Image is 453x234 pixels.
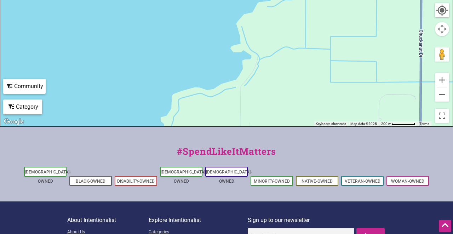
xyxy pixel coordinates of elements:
[3,99,42,114] div: Filter by category
[391,179,424,184] a: Woman-Owned
[435,22,449,36] button: Map camera controls
[439,220,451,232] div: Scroll Back to Top
[4,100,41,114] div: Category
[435,47,449,62] button: Drag Pegman onto the map to open Street View
[435,3,449,17] button: Your Location
[435,73,449,87] button: Zoom in
[2,117,25,126] a: Open this area in Google Maps (opens a new window)
[2,117,25,126] img: Google
[67,216,149,225] p: About Intentionalist
[25,170,71,184] a: [DEMOGRAPHIC_DATA]-Owned
[345,179,380,184] a: Veteran-Owned
[248,216,386,225] p: Sign up to our newsletter
[76,179,105,184] a: Black-Owned
[381,122,391,126] span: 200 m
[117,179,155,184] a: Disability-Owned
[316,121,346,126] button: Keyboard shortcuts
[350,122,377,126] span: Map data ©2025
[419,122,429,126] a: Terms (opens in new tab)
[149,216,248,225] p: Explore Intentionalist
[161,170,207,184] a: [DEMOGRAPHIC_DATA]-Owned
[435,109,449,123] button: Toggle fullscreen view
[379,121,417,126] button: Map Scale: 200 m per 63 pixels
[3,79,46,94] div: Filter by Community
[302,179,333,184] a: Native-Owned
[206,170,252,184] a: [DEMOGRAPHIC_DATA]-Owned
[4,80,45,93] div: Community
[435,87,449,102] button: Zoom out
[254,179,290,184] a: Minority-Owned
